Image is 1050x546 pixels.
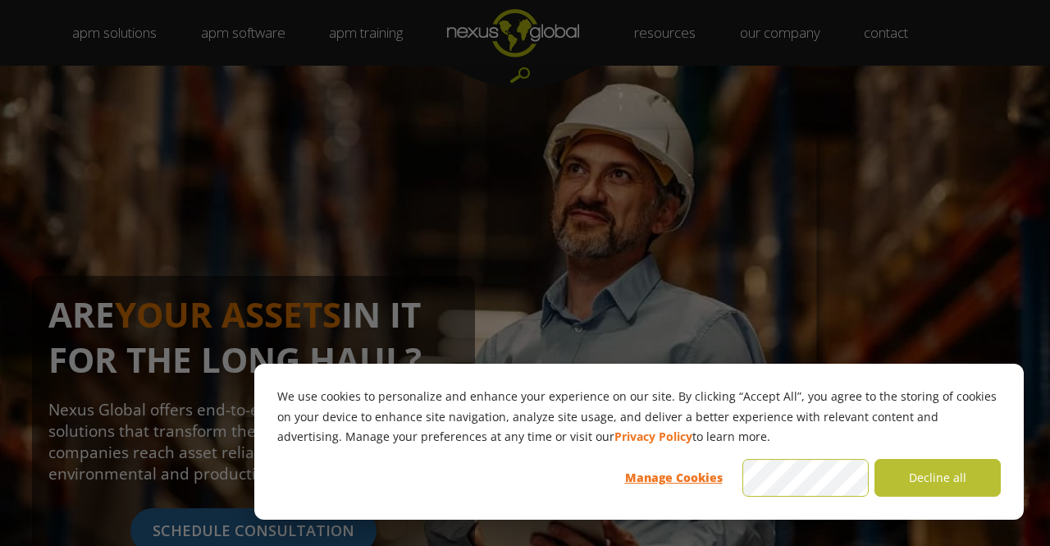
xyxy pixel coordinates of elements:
button: Decline all [874,459,1001,497]
iframe: Popup CTA [234,130,817,417]
button: Manage Cookies [610,459,737,497]
p: We use cookies to personalize and enhance your experience on our site. By clicking “Accept All”, ... [277,387,1001,447]
button: Accept all [742,459,869,497]
a: Privacy Policy [614,427,692,447]
div: Cookie banner [254,364,1024,520]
